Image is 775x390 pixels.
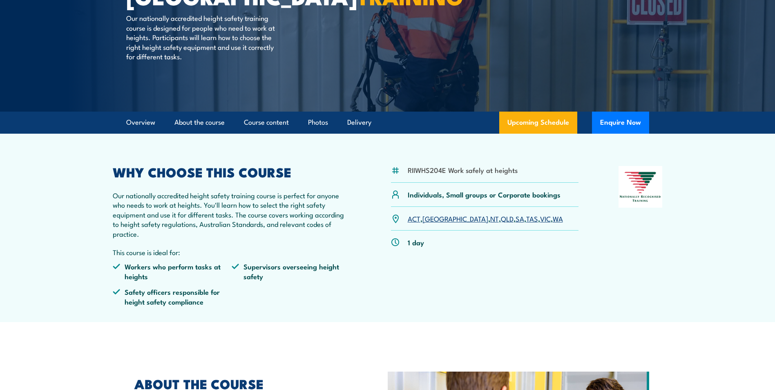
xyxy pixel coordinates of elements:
[526,213,538,223] a: TAS
[408,190,561,199] p: Individuals, Small groups or Corporate bookings
[244,112,289,133] a: Course content
[490,213,499,223] a: NT
[499,112,577,134] a: Upcoming Schedule
[408,213,420,223] a: ACT
[501,213,514,223] a: QLD
[408,165,518,175] li: RIIWHS204E Work safely at heights
[232,262,351,281] li: Supervisors overseeing height safety
[408,214,563,223] p: , , , , , , ,
[308,112,328,133] a: Photos
[126,112,155,133] a: Overview
[113,247,351,257] p: This course is ideal for:
[113,191,351,238] p: Our nationally accredited height safety training course is perfect for anyone who needs to work a...
[113,287,232,306] li: Safety officers responsible for height safety compliance
[113,262,232,281] li: Workers who perform tasks at heights
[516,213,524,223] a: SA
[347,112,371,133] a: Delivery
[126,13,275,61] p: Our nationally accredited height safety training course is designed for people who need to work a...
[408,238,424,247] p: 1 day
[619,166,663,208] img: Nationally Recognised Training logo.
[540,213,551,223] a: VIC
[422,213,488,223] a: [GEOGRAPHIC_DATA]
[592,112,649,134] button: Enquire Now
[553,213,563,223] a: WA
[134,378,350,389] h2: ABOUT THE COURSE
[113,166,351,177] h2: WHY CHOOSE THIS COURSE
[174,112,225,133] a: About the course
